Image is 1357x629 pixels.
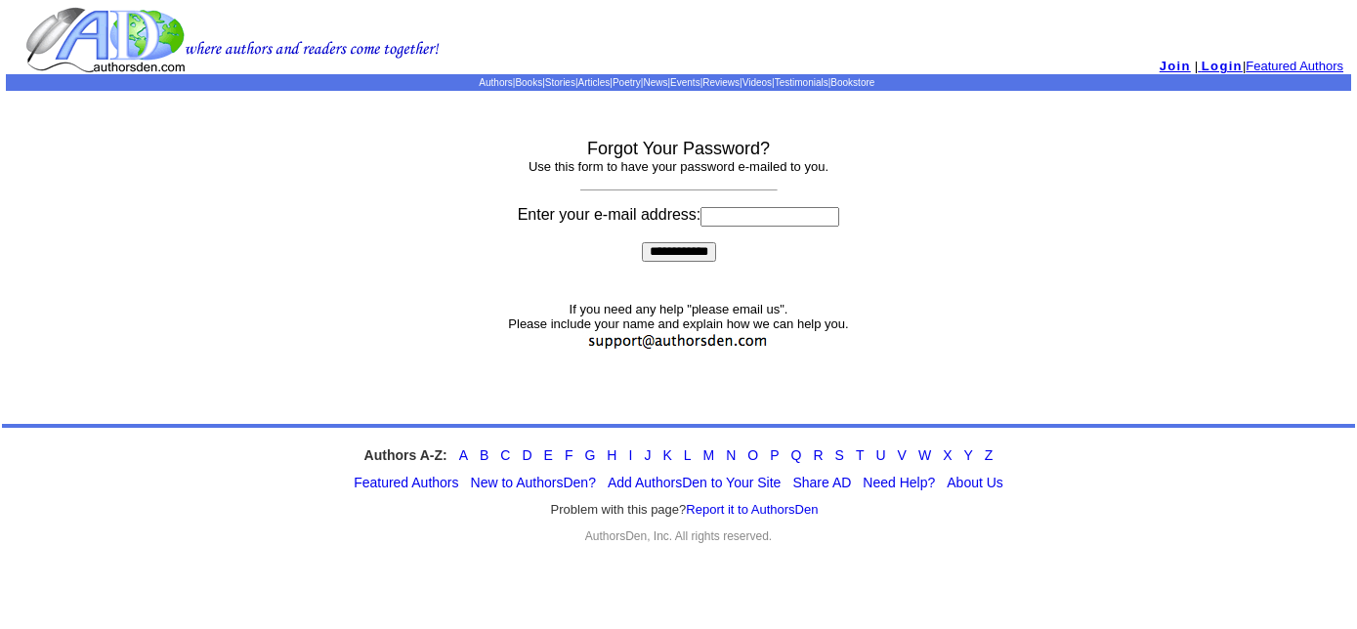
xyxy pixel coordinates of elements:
a: Featured Authors [1246,59,1343,73]
a: P [770,447,779,463]
p: | | | | | | | | | | [6,77,1351,88]
font: If you need any help "please email us". Please include your name and explain how we can help you. [508,302,848,355]
a: Poetry [613,77,641,88]
a: Articles [578,77,611,88]
a: News [643,77,667,88]
font: Enter your e-mail address: [518,206,840,223]
a: Books [515,77,542,88]
a: Featured Authors [354,475,458,490]
font: Problem with this page? [551,502,819,518]
a: R [813,447,823,463]
a: Videos [742,77,772,88]
span: Login [1202,59,1243,73]
a: E [544,447,553,463]
a: A [459,447,468,463]
img: support.jpg [582,331,776,352]
a: G [584,447,595,463]
a: W [918,447,931,463]
a: J [644,447,651,463]
a: H [607,447,616,463]
a: M [703,447,715,463]
font: Forgot Your Password? [587,139,770,158]
a: O [747,447,758,463]
a: Z [985,447,994,463]
a: K [662,447,671,463]
font: Use this form to have your password e-mailed to you. [529,159,828,174]
a: Q [791,447,802,463]
a: Testimonials [775,77,828,88]
a: F [565,447,573,463]
a: Reviews [702,77,740,88]
a: L [684,447,692,463]
a: D [522,447,531,463]
a: I [628,447,632,463]
a: About Us [947,475,1003,490]
a: Bookstore [830,77,874,88]
a: Stories [545,77,575,88]
a: V [898,447,907,463]
font: | | [1195,59,1343,73]
a: B [480,447,488,463]
a: Join [1160,59,1191,73]
a: Need Help? [863,475,935,490]
a: U [875,447,885,463]
a: Report it to AuthorsDen [686,502,818,517]
strong: Authors A-Z: [364,447,447,463]
a: Events [670,77,700,88]
div: AuthorsDen, Inc. All rights reserved. [2,529,1355,543]
a: Y [964,447,973,463]
a: C [500,447,510,463]
a: New to AuthorsDen? [471,475,596,490]
a: Login [1198,59,1243,73]
a: N [726,447,736,463]
a: Authors [479,77,512,88]
a: Add AuthorsDen to Your Site [608,475,781,490]
a: X [943,447,952,463]
a: S [835,447,844,463]
img: logo.gif [25,6,440,74]
a: T [856,447,865,463]
a: Share AD [792,475,851,490]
